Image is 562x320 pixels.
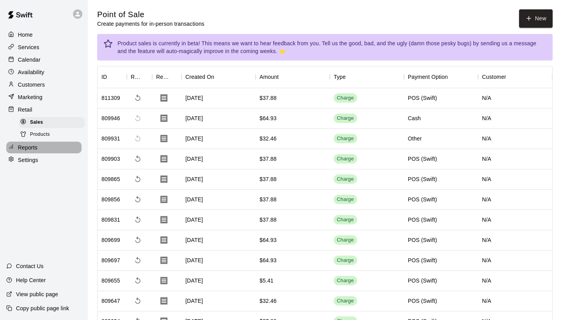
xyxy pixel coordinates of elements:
[181,66,256,88] div: Created On
[181,190,256,210] div: [DATE]
[260,135,277,142] div: $32.46
[6,41,82,53] a: Services
[18,106,32,114] p: Retail
[101,216,120,224] div: 809831
[408,216,437,224] div: POS (Swift)
[16,290,58,298] p: View public page
[101,236,120,244] div: 809699
[337,216,354,224] div: Charge
[260,66,279,88] div: Amount
[18,156,38,164] p: Settings
[260,114,277,122] div: $64.93
[519,9,553,28] button: New
[30,131,50,139] span: Products
[19,129,85,140] div: Products
[6,54,82,66] div: Calendar
[337,297,354,305] div: Charge
[6,29,82,41] div: Home
[346,71,357,82] button: Sort
[30,119,43,126] span: Sales
[480,40,536,46] a: sending us a message
[408,114,421,122] div: Cash
[478,66,552,88] div: Customer
[131,91,145,105] span: Refund payment
[260,155,277,163] div: $37.88
[478,190,552,210] div: N/A
[404,66,478,88] div: Payment Option
[131,172,145,186] span: Refund payment
[156,232,172,248] button: Download Receipt
[181,149,256,169] div: [DATE]
[18,81,45,89] p: Customers
[506,71,517,82] button: Sort
[98,66,127,88] div: ID
[256,66,330,88] div: Amount
[101,297,120,305] div: 809647
[337,257,354,264] div: Charge
[6,79,82,91] a: Customers
[18,144,37,151] p: Reports
[279,71,290,82] button: Sort
[101,196,120,203] div: 809856
[131,111,145,125] span: Cannot make a refund for non card payments
[408,297,437,305] div: POS (Swift)
[101,256,120,264] div: 809697
[101,155,120,163] div: 809903
[181,271,256,291] div: [DATE]
[131,132,145,146] span: Cannot make a refund for non card payments
[337,115,354,122] div: Charge
[18,93,43,101] p: Marketing
[181,291,256,311] div: [DATE]
[171,71,181,82] button: Sort
[156,293,172,309] button: Download Receipt
[18,56,41,64] p: Calendar
[6,154,82,166] a: Settings
[181,88,256,108] div: [DATE]
[181,129,256,149] div: [DATE]
[6,66,82,78] a: Availability
[16,262,44,270] p: Contact Us
[131,152,145,166] span: Refund payment
[482,66,506,88] div: Customer
[448,71,459,82] button: Sort
[101,277,120,284] div: 809655
[18,68,44,76] p: Availability
[478,291,552,311] div: N/A
[478,251,552,271] div: N/A
[141,71,152,82] button: Sort
[181,169,256,190] div: [DATE]
[19,116,88,128] a: Sales
[131,253,145,267] span: Refund payment
[181,230,256,251] div: [DATE]
[156,171,172,187] button: Download Receipt
[6,142,82,153] a: Reports
[337,94,354,102] div: Charge
[185,66,214,88] div: Created On
[16,304,69,312] p: Copy public page link
[6,91,82,103] a: Marketing
[181,210,256,230] div: [DATE]
[156,131,172,146] button: Download Receipt
[101,175,120,183] div: 809865
[131,274,145,288] span: Refund payment
[408,196,437,203] div: POS (Swift)
[260,256,277,264] div: $64.93
[408,236,437,244] div: POS (Swift)
[131,66,141,88] div: Refund
[478,149,552,169] div: N/A
[18,43,39,51] p: Services
[337,196,354,203] div: Charge
[408,135,422,142] div: Other
[156,273,172,288] button: Download Receipt
[334,66,346,88] div: Type
[260,236,277,244] div: $64.93
[107,71,118,82] button: Sort
[156,90,172,106] button: Download Receipt
[260,175,277,183] div: $37.88
[152,66,181,88] div: Receipt
[478,129,552,149] div: N/A
[260,196,277,203] div: $37.88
